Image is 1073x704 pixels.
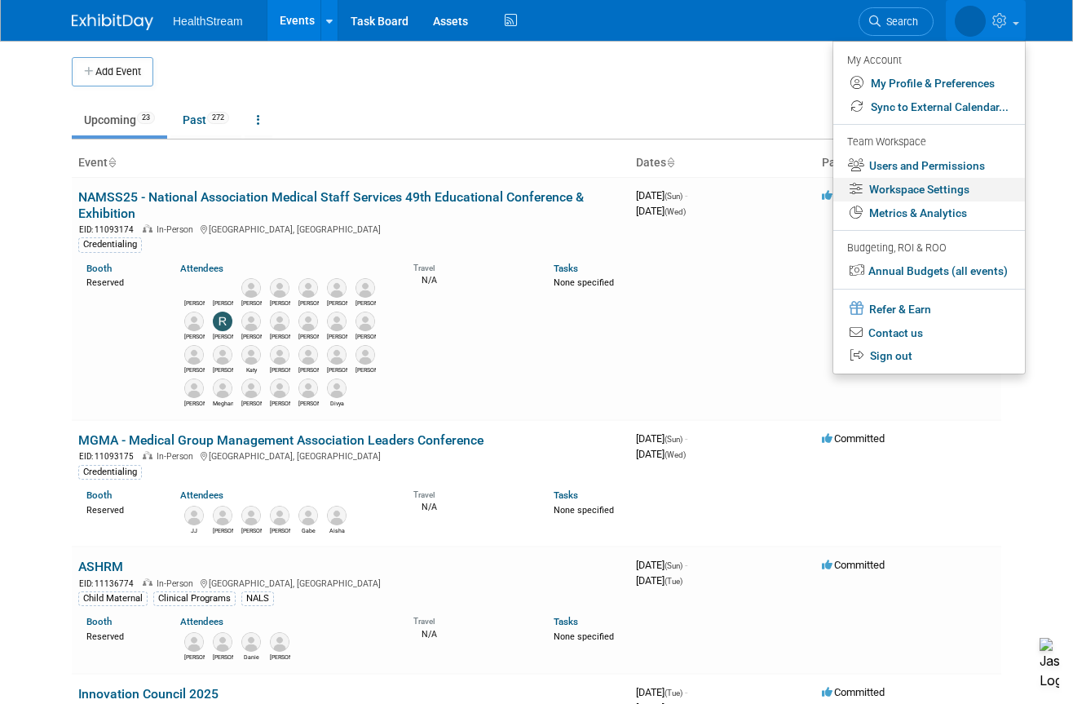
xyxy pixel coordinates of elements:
[241,312,261,331] img: Amy Kleist
[270,525,290,535] div: Ty Meredith
[143,451,152,459] img: In-Person Event
[78,576,623,590] div: [GEOGRAPHIC_DATA], [GEOGRAPHIC_DATA]
[207,112,229,124] span: 272
[72,104,167,135] a: Upcoming23
[327,312,347,331] img: Kelly Kaechele
[213,331,233,341] div: Rochelle Celik
[298,278,318,298] img: Katie Jobst
[355,312,375,331] img: Chris Gann
[822,559,885,571] span: Committed
[241,331,262,341] div: Amy Kleist
[79,579,140,588] span: EID: 11136774
[72,57,153,86] button: Add Event
[859,7,934,36] a: Search
[666,156,674,169] a: Sort by Start Date
[241,365,262,374] div: Katy Young
[327,525,347,535] div: Aisha Roels
[79,225,140,234] span: EID: 11093174
[72,149,629,177] th: Event
[413,258,529,273] div: Travel
[413,485,529,500] div: Travel
[298,365,319,374] div: Jen Grijalva
[213,652,233,662] div: Diana Hickey
[213,312,232,331] img: Rochelle Celik
[881,15,918,28] span: Search
[298,525,319,535] div: Gabe Glimps
[157,578,198,589] span: In-Person
[241,278,261,298] img: Bryan Robbins
[298,506,318,525] img: Gabe Glimps
[636,559,687,571] span: [DATE]
[833,178,1025,201] a: Workspace Settings
[170,104,241,135] a: Past272
[955,6,986,37] img: Andrea Schmitz
[833,344,1025,368] a: Sign out
[270,331,290,341] div: Sadie Welch
[554,616,578,627] a: Tasks
[270,312,289,331] img: Sadie Welch
[355,365,376,374] div: Jackie Jones
[833,259,1025,283] a: Annual Budgets (all events)
[180,263,223,274] a: Attendees
[143,224,152,232] img: In-Person Event
[815,149,1001,177] th: Participation
[298,379,318,398] img: Kevin O'Hara
[270,506,289,525] img: Ty Meredith
[636,686,687,698] span: [DATE]
[298,312,318,331] img: Aaron Faber
[78,237,142,252] div: Credentialing
[833,321,1025,345] a: Contact us
[270,365,290,374] div: Nicole Otte
[629,149,815,177] th: Dates
[78,222,623,236] div: [GEOGRAPHIC_DATA], [GEOGRAPHIC_DATA]
[213,398,233,408] div: Meghan Kurtz
[355,298,376,308] div: Joe Deedy
[241,379,261,398] img: Tom Heitz
[241,591,274,606] div: NALS
[413,500,529,513] div: N/A
[847,240,1009,257] div: Budgeting, ROI & ROO
[554,631,614,642] span: None specified
[241,506,261,525] img: Amanda Morinelli
[270,278,289,298] img: Reuben Faber
[822,686,885,698] span: Committed
[665,450,686,459] span: (Wed)
[685,189,687,201] span: -
[413,611,529,627] div: Travel
[241,345,261,365] img: Katy Young
[298,345,318,365] img: Jen Grijalva
[270,379,289,398] img: Tawna Knight
[554,505,614,516] span: None specified
[184,331,205,341] div: Brianna Gabriel
[327,278,347,298] img: Jennie Julius
[327,298,347,308] div: Jennie Julius
[327,506,347,525] img: Aisha Roels
[636,432,687,445] span: [DATE]
[636,574,682,587] span: [DATE]
[270,398,290,408] div: Tawna Knight
[86,489,112,501] a: Booth
[327,379,347,398] img: Divya Shroff
[665,192,682,201] span: (Sun)
[241,398,262,408] div: Tom Heitz
[78,559,123,574] a: ASHRM
[184,278,204,298] img: Andrea Schmitz
[685,559,687,571] span: -
[636,448,686,460] span: [DATE]
[184,506,204,525] img: JJ Harnke
[665,207,686,216] span: (Wed)
[213,365,233,374] div: Sarah Cassidy
[665,577,682,586] span: (Tue)
[213,345,232,365] img: Sarah Cassidy
[184,345,204,365] img: Brandi Zevenbergen
[108,156,116,169] a: Sort by Event Name
[636,189,687,201] span: [DATE]
[298,398,319,408] div: Kevin O'Hara
[86,502,156,516] div: Reserved
[180,616,223,627] a: Attendees
[213,379,232,398] img: Meghan Kurtz
[184,379,204,398] img: Angela Beardsley
[847,50,1009,69] div: My Account
[213,525,233,535] div: William Davis
[241,525,262,535] div: Amanda Morinelli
